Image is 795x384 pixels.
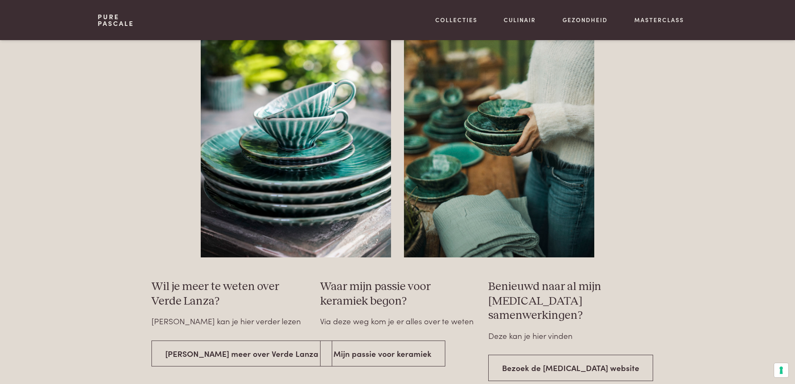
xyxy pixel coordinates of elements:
a: Collecties [435,15,477,24]
a: Bezoek de [MEDICAL_DATA] website [488,355,653,381]
button: Uw voorkeuren voor toestemming voor trackingtechnologieën [774,363,788,377]
h3: Wil je meer te weten over Verde Lanza? [151,280,307,308]
div: Via deze weg kom je er alles over te weten [320,315,474,327]
a: Gezondheid [563,15,608,24]
a: Mijn passie voor keramiek [320,341,446,367]
a: [PERSON_NAME] meer over Verde Lanza [151,341,332,367]
a: Culinair [504,15,536,24]
div: Deze kan je hier vinden [488,330,573,342]
h3: Benieuwd naar al mijn [MEDICAL_DATA] samenwerkingen? [488,280,644,323]
a: PurePascale [98,13,134,27]
a: Masterclass [634,15,684,24]
h3: Waar mijn passie voor keramiek begon? [320,280,475,308]
div: [PERSON_NAME] kan je hier verder lezen [151,315,301,327]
